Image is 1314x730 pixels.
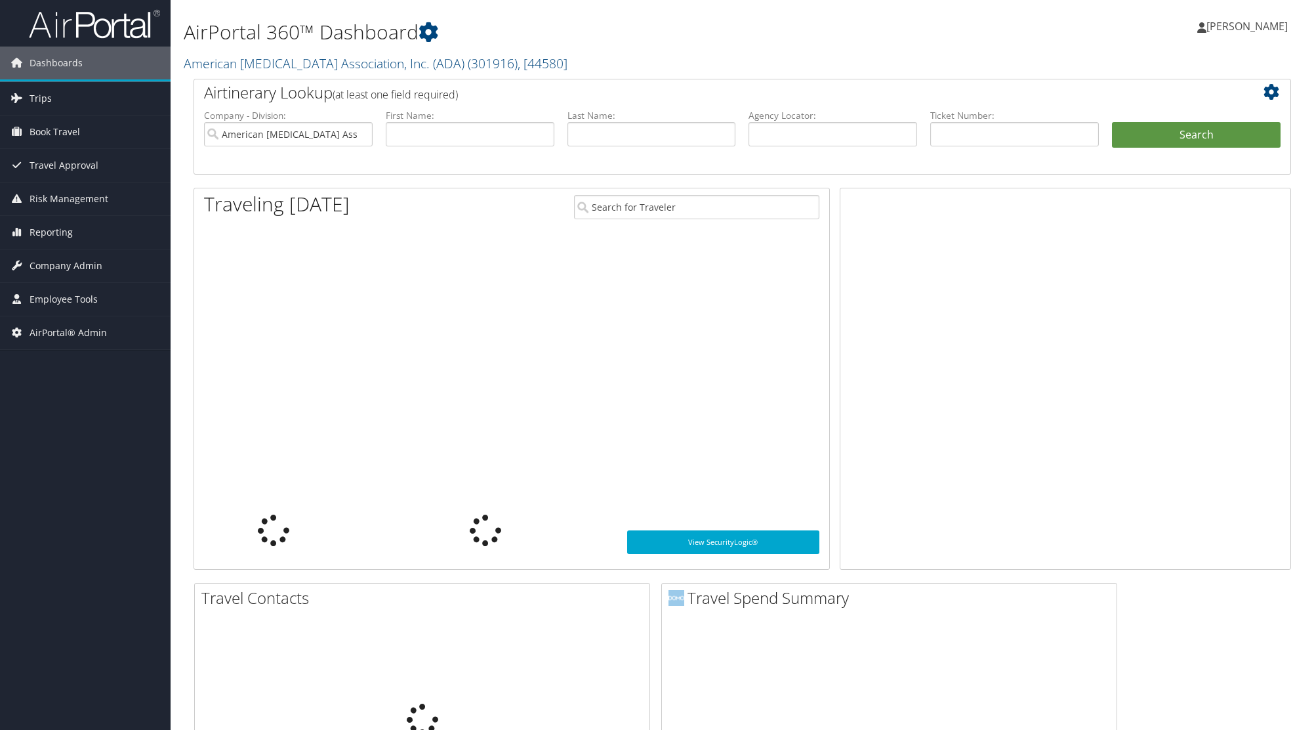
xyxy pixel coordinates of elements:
label: Ticket Number: [930,109,1099,122]
label: Last Name: [567,109,736,122]
span: Employee Tools [30,283,98,316]
span: Risk Management [30,182,108,215]
h2: Airtinerary Lookup [204,81,1189,104]
h1: Traveling [DATE] [204,190,350,218]
span: AirPortal® Admin [30,316,107,349]
a: American [MEDICAL_DATA] Association, Inc. (ADA) [184,54,567,72]
img: airportal-logo.png [29,9,160,39]
span: Reporting [30,216,73,249]
span: Company Admin [30,249,102,282]
h2: Travel Spend Summary [668,587,1117,609]
span: [PERSON_NAME] [1206,19,1288,33]
span: , [ 44580 ] [518,54,567,72]
span: (at least one field required) [333,87,458,102]
label: Agency Locator: [749,109,917,122]
span: Dashboards [30,47,83,79]
label: Company - Division: [204,109,373,122]
h2: Travel Contacts [201,587,649,609]
label: First Name: [386,109,554,122]
input: Search for Traveler [574,195,819,219]
span: Book Travel [30,116,80,148]
img: domo-logo.png [668,590,684,606]
button: Search [1112,122,1281,148]
a: [PERSON_NAME] [1197,7,1301,46]
span: ( 301916 ) [468,54,518,72]
span: Trips [30,82,52,115]
h1: AirPortal 360™ Dashboard [184,18,928,46]
a: View SecurityLogic® [627,530,819,554]
span: Travel Approval [30,149,98,182]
